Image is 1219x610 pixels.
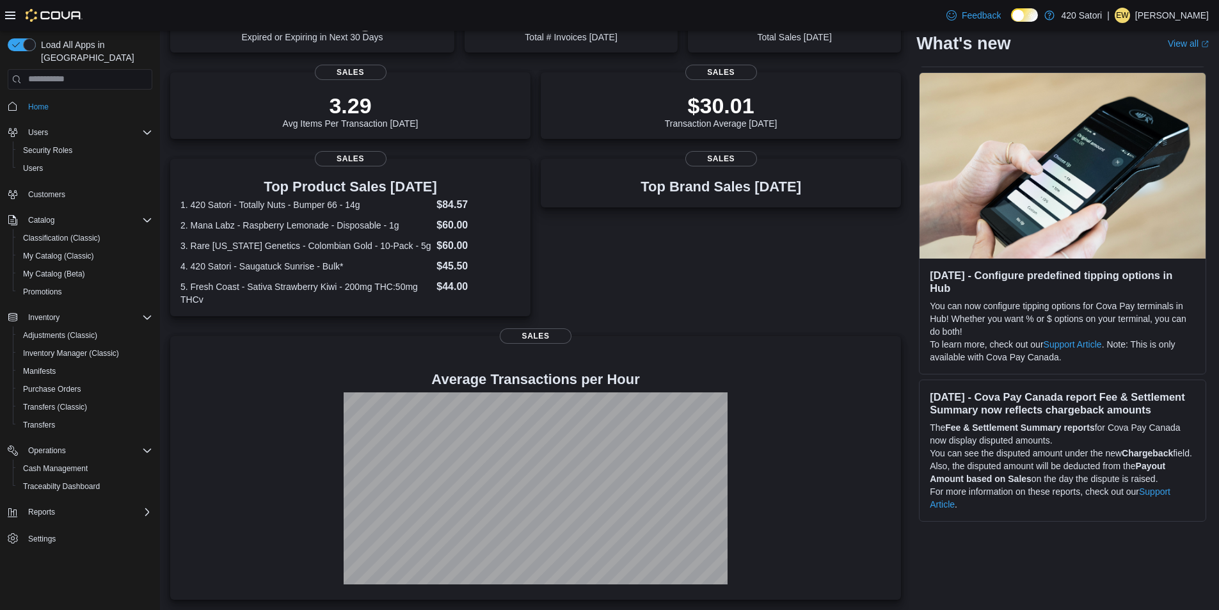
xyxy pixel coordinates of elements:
button: Users [3,124,157,141]
h3: Top Brand Sales [DATE] [641,179,801,195]
span: Purchase Orders [18,381,152,397]
a: My Catalog (Beta) [18,266,90,282]
dt: 2. Mana Labz - Raspberry Lemonade - Disposable - 1g [180,219,431,232]
a: Purchase Orders [18,381,86,397]
a: Security Roles [18,143,77,158]
span: Inventory [23,310,152,325]
span: Settings [23,530,152,546]
p: $30.01 [665,93,777,118]
span: Operations [23,443,152,458]
button: Reports [23,504,60,520]
span: Promotions [23,287,62,297]
nav: Complex example [8,92,152,581]
span: Transfers (Classic) [23,402,87,412]
a: Users [18,161,48,176]
a: Traceabilty Dashboard [18,479,105,494]
button: Inventory Manager (Classic) [13,344,157,362]
input: Dark Mode [1011,8,1038,22]
span: Settings [28,534,56,544]
button: Inventory [3,309,157,326]
h2: What's new [916,33,1010,54]
span: Inventory Manager (Classic) [23,348,119,358]
strong: Chargeback [1122,448,1173,458]
button: Manifests [13,362,157,380]
span: Traceabilty Dashboard [18,479,152,494]
button: Classification (Classic) [13,229,157,247]
p: The for Cova Pay Canada now display disputed amounts. [930,421,1195,447]
a: My Catalog (Classic) [18,248,99,264]
span: Cash Management [18,461,152,476]
span: Sales [315,65,386,80]
span: Inventory Manager (Classic) [18,346,152,361]
span: Cash Management [23,463,88,474]
span: Purchase Orders [23,384,81,394]
a: Transfers (Classic) [18,399,92,415]
button: Users [13,159,157,177]
span: Feedback [962,9,1001,22]
button: Home [3,97,157,116]
span: Manifests [23,366,56,376]
span: Users [23,125,152,140]
button: Reports [3,503,157,521]
span: Inventory [28,312,60,323]
button: Catalog [23,213,60,228]
a: Transfers [18,417,60,433]
p: 3.29 [283,93,418,118]
span: Manifests [18,364,152,379]
button: Catalog [3,211,157,229]
button: Security Roles [13,141,157,159]
span: Adjustments (Classic) [23,330,97,341]
span: Transfers (Classic) [18,399,152,415]
span: My Catalog (Classic) [18,248,152,264]
div: Transaction Average [DATE] [665,93,777,129]
span: My Catalog (Classic) [23,251,94,261]
dd: $44.00 [436,279,520,294]
span: Reports [28,507,55,517]
a: Home [23,99,54,115]
p: [PERSON_NAME] [1135,8,1209,23]
span: Security Roles [18,143,152,158]
button: Inventory [23,310,65,325]
svg: External link [1201,40,1209,48]
h3: Top Product Sales [DATE] [180,179,520,195]
span: Load All Apps in [GEOGRAPHIC_DATA] [36,38,152,64]
a: Support Article [1044,339,1102,349]
strong: Fee & Settlement Summary reports [945,422,1094,433]
span: Classification (Classic) [18,230,152,246]
p: You can now configure tipping options for Cova Pay terminals in Hub! Whether you want % or $ opti... [930,300,1195,338]
span: Customers [23,186,152,202]
dd: $84.57 [436,197,520,213]
dt: 5. Fresh Coast - Sativa Strawberry Kiwi - 200mg THC:50mg THCv [180,280,431,306]
a: Classification (Classic) [18,230,106,246]
span: Classification (Classic) [23,233,100,243]
p: You can see the disputed amount under the new field. Also, the disputed amount will be deducted f... [930,447,1195,485]
h3: [DATE] - Cova Pay Canada report Fee & Settlement Summary now reflects chargeback amounts [930,390,1195,416]
span: Traceabilty Dashboard [23,481,100,492]
p: For more information on these reports, check out our . [930,485,1195,511]
span: Sales [500,328,571,344]
button: Traceabilty Dashboard [13,478,157,495]
span: Users [18,161,152,176]
h4: Average Transactions per Hour [180,372,891,387]
a: View allExternal link [1168,38,1209,49]
span: Users [23,163,43,173]
a: Support Article [930,486,1170,510]
dt: 4. 420 Satori - Saugatuck Sunrise - Bulk* [180,260,431,273]
span: Sales [685,151,757,166]
button: My Catalog (Beta) [13,265,157,283]
span: Catalog [28,215,54,225]
a: Promotions [18,284,67,300]
button: Operations [23,443,71,458]
span: Reports [23,504,152,520]
span: Adjustments (Classic) [18,328,152,343]
span: Home [28,102,49,112]
button: Users [23,125,53,140]
strong: Payout Amount based on Sales [930,461,1165,484]
span: Transfers [23,420,55,430]
span: Transfers [18,417,152,433]
span: My Catalog (Beta) [23,269,85,279]
button: Settings [3,529,157,547]
a: Customers [23,187,70,202]
a: Cash Management [18,461,93,476]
